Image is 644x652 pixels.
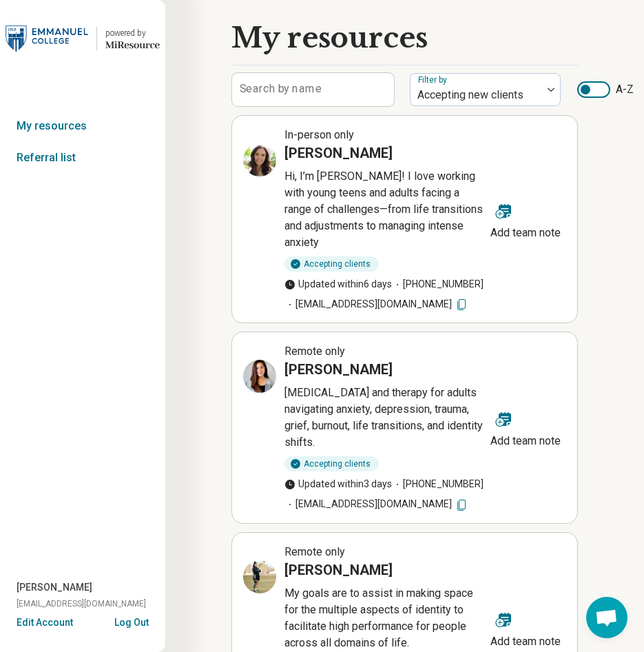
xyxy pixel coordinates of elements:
[284,360,393,379] h3: [PERSON_NAME]
[6,22,160,55] a: Emmanuel Collegepowered by
[284,277,392,292] span: Updated within 6 days
[586,597,627,638] div: Open chat
[284,385,485,451] p: [MEDICAL_DATA] and therapy for adults navigating anxiety, depression, trauma, grief, burnout, lif...
[284,168,485,251] p: Hi, I’m [PERSON_NAME]! I love working with young teens and adults facing a range of challenges—fr...
[392,277,484,292] span: [PHONE_NUMBER]
[17,580,92,595] span: [PERSON_NAME]
[284,545,345,558] span: Remote only
[105,27,160,39] div: powered by
[240,83,322,94] label: Search by name
[284,128,354,141] span: In-person only
[284,456,379,471] div: Accepting clients
[284,297,468,312] span: [EMAIL_ADDRESS][DOMAIN_NAME]
[284,585,485,651] p: My goals are to assist in making space for the multiple aspects of identity to facilitate high pe...
[17,615,73,630] button: Edit Account
[231,22,428,54] h1: My resources
[284,560,393,580] h3: [PERSON_NAME]
[284,256,379,272] div: Accepting clients
[418,75,450,85] label: Filter by
[17,598,146,610] span: [EMAIL_ADDRESS][DOMAIN_NAME]
[392,477,484,491] span: [PHONE_NUMBER]
[577,81,634,98] label: A-Z
[284,345,345,358] span: Remote only
[485,194,566,244] button: Add team note
[485,403,566,452] button: Add team note
[284,143,393,163] h3: [PERSON_NAME]
[284,477,392,491] span: Updated within 3 days
[284,497,468,511] span: [EMAIL_ADDRESS][DOMAIN_NAME]
[114,615,149,626] button: Log Out
[6,22,88,55] img: Emmanuel College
